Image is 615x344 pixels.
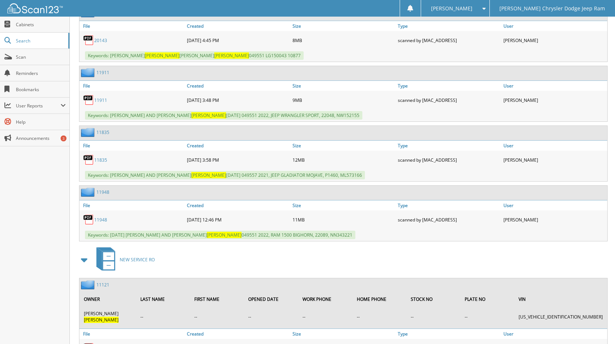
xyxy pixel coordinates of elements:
img: PDF.png [83,94,94,106]
td: [US_VEHICLE_IDENTIFICATION_NUMBER] [515,307,607,326]
span: [PERSON_NAME] [214,52,249,59]
span: Bookmarks [16,86,66,93]
a: 20143 [94,37,107,44]
div: 11MB [291,212,396,227]
div: [PERSON_NAME] [502,212,607,227]
a: 11911 [96,69,109,76]
a: Type [396,21,502,31]
div: 12MB [291,152,396,167]
th: OPENED DATE [245,292,298,307]
th: STOCK NO [407,292,460,307]
a: Created [185,81,291,91]
td: -- [461,307,514,326]
td: -- [191,307,244,326]
span: [PERSON_NAME] [191,112,226,118]
a: 11121 [96,282,109,288]
td: -- [407,307,460,326]
span: Keywords: [DATE] [PERSON_NAME] AND [PERSON_NAME] 049551 2022, RAM 1500 BIGHORN, 22089, NN343221 [85,231,355,239]
th: WORK PHONE [299,292,352,307]
a: NEW SERVICE RO [92,245,155,274]
a: File [79,329,185,339]
img: folder2.png [81,68,96,77]
div: [PERSON_NAME] [502,93,607,107]
span: Search [16,38,65,44]
a: Type [396,141,502,151]
span: [PERSON_NAME] [207,232,242,238]
div: [PERSON_NAME] [502,152,607,167]
div: scanned by [MAC_ADDRESS] [396,152,502,167]
span: Help [16,119,66,125]
a: Created [185,141,291,151]
a: Size [291,21,396,31]
img: folder2.png [81,128,96,137]
a: 11948 [94,217,107,223]
a: File [79,200,185,210]
span: Announcements [16,135,66,141]
a: Created [185,21,291,31]
a: Created [185,200,291,210]
a: 11948 [96,189,109,195]
div: 9MB [291,93,396,107]
td: -- [245,307,298,326]
span: [PERSON_NAME] [84,317,119,323]
a: User [502,141,607,151]
a: Size [291,329,396,339]
a: User [502,21,607,31]
a: User [502,200,607,210]
span: Keywords: [PERSON_NAME] [PERSON_NAME] 049551 LG150043 10877 [85,51,304,60]
img: PDF.png [83,214,94,225]
th: OWNER [80,292,136,307]
div: 8MB [291,33,396,48]
span: NEW SERVICE RO [120,257,155,263]
a: Type [396,81,502,91]
span: User Reports [16,103,61,109]
img: PDF.png [83,35,94,46]
span: [PERSON_NAME] [191,172,226,178]
a: Type [396,200,502,210]
th: HOME PHONE [353,292,407,307]
a: 11835 [96,129,109,135]
th: PLATE NO [461,292,514,307]
span: Keywords: [PERSON_NAME] AND [PERSON_NAME] [DATE] 049551 2022, JEEP WRANGLER SPORT, 22048, NW152155 [85,111,362,120]
a: File [79,81,185,91]
a: 11835 [94,157,107,163]
img: folder2.png [81,280,96,289]
span: Reminders [16,70,66,76]
span: Cabinets [16,21,66,28]
a: User [502,81,607,91]
a: User [502,329,607,339]
div: scanned by [MAC_ADDRESS] [396,33,502,48]
span: [PERSON_NAME] Chrysler Dodge Jeep Ram [499,6,605,11]
span: Scan [16,54,66,60]
div: scanned by [MAC_ADDRESS] [396,212,502,227]
td: -- [353,307,407,326]
div: 3 [61,135,66,141]
div: [DATE] 3:48 PM [185,93,291,107]
a: File [79,21,185,31]
a: Size [291,200,396,210]
div: [PERSON_NAME] [502,33,607,48]
span: [PERSON_NAME] [431,6,472,11]
div: [DATE] 3:58 PM [185,152,291,167]
div: scanned by [MAC_ADDRESS] [396,93,502,107]
td: -- [299,307,352,326]
td: [PERSON_NAME] [80,307,136,326]
a: Type [396,329,502,339]
div: [DATE] 12:46 PM [185,212,291,227]
img: scan123-logo-white.svg [7,3,63,13]
a: 11911 [94,97,107,103]
th: LAST NAME [137,292,190,307]
a: Created [185,329,291,339]
th: VIN [515,292,607,307]
th: FIRST NAME [191,292,244,307]
a: Size [291,81,396,91]
td: -- [137,307,190,326]
img: folder2.png [81,188,96,197]
span: Keywords: [PERSON_NAME] AND [PERSON_NAME] [DATE] 049557 2021, JEEP GLADIATOR MOJAVE, P1460, ML573166 [85,171,365,179]
a: File [79,141,185,151]
img: PDF.png [83,154,94,165]
div: [DATE] 4:45 PM [185,33,291,48]
span: [PERSON_NAME] [145,52,180,59]
a: Size [291,141,396,151]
